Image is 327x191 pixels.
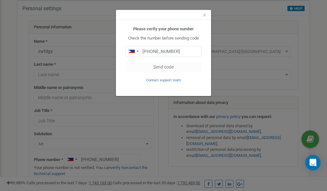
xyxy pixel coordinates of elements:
[133,26,194,31] b: Please verify your phone number
[126,46,141,56] div: Telephone country code
[146,77,181,82] a: Contact support team
[125,46,202,57] input: 0905 123 4567
[203,11,206,19] span: ×
[305,155,321,170] div: Open Intercom Messenger
[125,62,202,72] button: Send code
[203,12,206,18] button: Close
[125,35,202,41] p: Check the number before sending code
